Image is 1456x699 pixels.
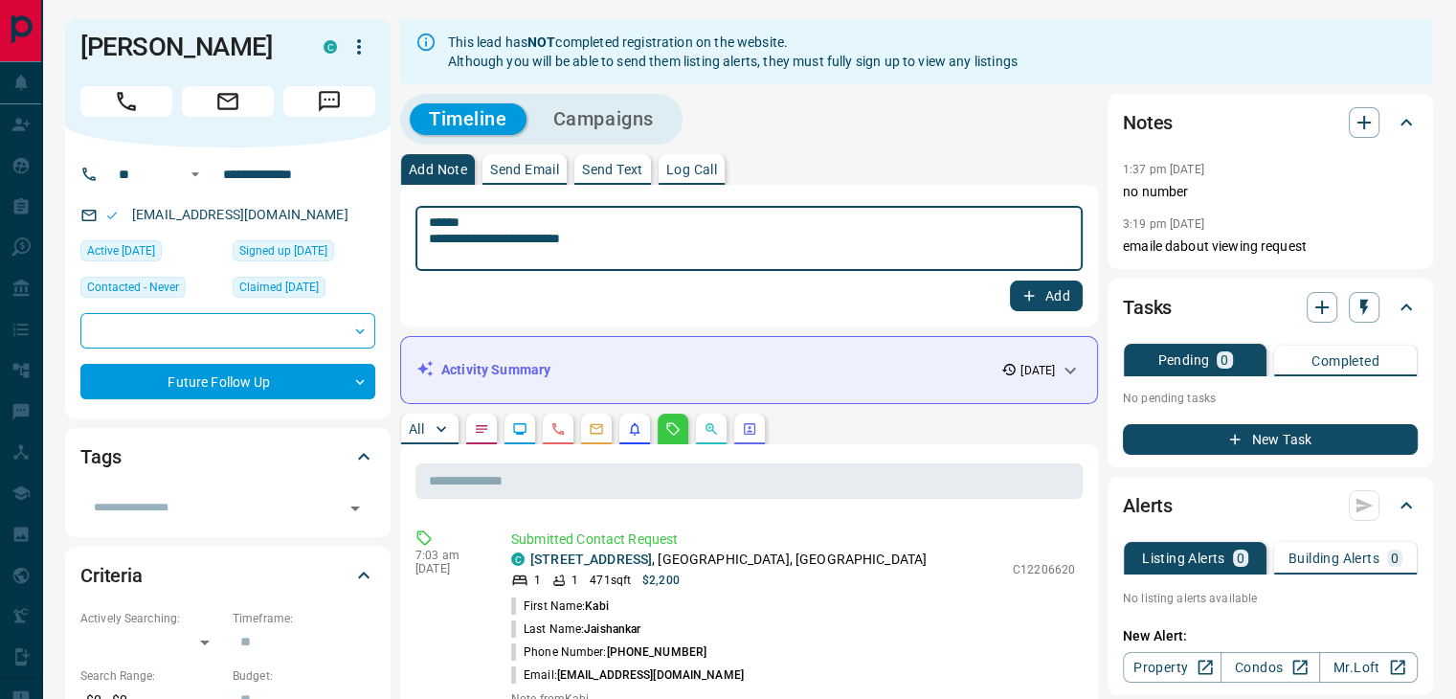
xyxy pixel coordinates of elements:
[1123,424,1418,455] button: New Task
[441,360,550,380] p: Activity Summary
[1319,652,1418,683] a: Mr.Loft
[1288,552,1379,565] p: Building Alerts
[1123,652,1221,683] a: Property
[105,209,119,222] svg: Email Valid
[1142,552,1225,565] p: Listing Alerts
[511,620,640,638] p: Last Name:
[80,610,223,627] p: Actively Searching:
[490,163,559,176] p: Send Email
[87,241,155,260] span: Active [DATE]
[1123,100,1418,146] div: Notes
[233,610,375,627] p: Timeframe:
[1237,552,1244,565] p: 0
[1123,626,1418,646] p: New Alert:
[530,550,927,570] p: , [GEOGRAPHIC_DATA], [GEOGRAPHIC_DATA]
[511,666,744,684] p: Email:
[80,32,295,62] h1: [PERSON_NAME]
[1391,552,1399,565] p: 0
[1020,362,1055,379] p: [DATE]
[80,441,121,472] h2: Tags
[416,352,1082,388] div: Activity Summary[DATE]
[511,530,1075,550] p: Submitted Contact Request
[80,560,143,591] h2: Criteria
[511,643,706,661] p: Phone Number:
[590,572,631,589] p: 471 sqft
[557,668,744,682] span: [EMAIL_ADDRESS][DOMAIN_NAME]
[1123,384,1418,413] p: No pending tasks
[550,421,566,437] svg: Calls
[415,549,482,562] p: 7:03 am
[80,552,375,598] div: Criteria
[511,598,609,615] p: First Name:
[1157,353,1209,367] p: Pending
[1123,182,1418,202] p: no number
[132,207,348,222] a: [EMAIL_ADDRESS][DOMAIN_NAME]
[642,572,680,589] p: $2,200
[1013,561,1075,578] p: C12206620
[184,163,207,186] button: Open
[1221,353,1228,367] p: 0
[1221,652,1319,683] a: Condos
[80,240,223,267] div: Sun Aug 03 2025
[80,434,375,480] div: Tags
[409,163,467,176] p: Add Note
[1123,163,1204,176] p: 1:37 pm [DATE]
[571,572,578,589] p: 1
[584,622,640,636] span: Jaishankar
[527,34,555,50] strong: NOT
[1123,237,1418,257] p: emaile dabout viewing request
[233,240,375,267] div: Sun Aug 03 2025
[534,103,673,135] button: Campaigns
[80,667,223,685] p: Search Range:
[474,421,489,437] svg: Notes
[448,25,1018,79] div: This lead has completed registration on the website. Although you will be able to send them listi...
[742,421,757,437] svg: Agent Actions
[239,241,327,260] span: Signed up [DATE]
[1123,107,1173,138] h2: Notes
[704,421,719,437] svg: Opportunities
[233,277,375,304] div: Sun Aug 03 2025
[342,495,369,522] button: Open
[87,278,179,297] span: Contacted - Never
[589,421,604,437] svg: Emails
[239,278,319,297] span: Claimed [DATE]
[415,562,482,575] p: [DATE]
[534,572,541,589] p: 1
[1123,217,1204,231] p: 3:19 pm [DATE]
[1010,281,1083,311] button: Add
[1311,354,1379,368] p: Completed
[410,103,526,135] button: Timeline
[182,86,274,117] span: Email
[530,552,652,567] a: [STREET_ADDRESS]
[80,364,375,399] div: Future Follow Up
[283,86,375,117] span: Message
[627,421,642,437] svg: Listing Alerts
[666,163,717,176] p: Log Call
[585,599,608,613] span: Kabi
[1123,284,1418,330] div: Tasks
[324,40,337,54] div: condos.ca
[512,421,527,437] svg: Lead Browsing Activity
[1123,483,1418,529] div: Alerts
[80,86,172,117] span: Call
[409,422,424,436] p: All
[665,421,681,437] svg: Requests
[582,163,643,176] p: Send Text
[1123,292,1172,323] h2: Tasks
[1123,490,1173,521] h2: Alerts
[1123,590,1418,607] p: No listing alerts available
[606,645,706,659] span: [PHONE_NUMBER]
[511,552,525,566] div: condos.ca
[233,667,375,685] p: Budget:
